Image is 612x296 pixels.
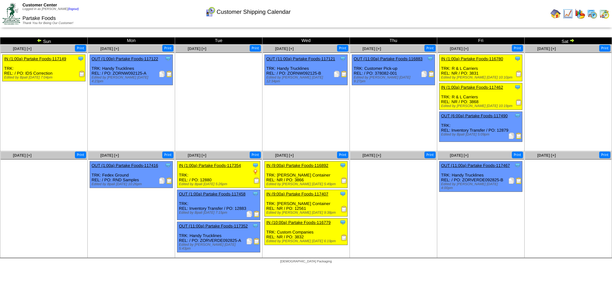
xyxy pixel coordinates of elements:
span: [DATE] [+] [188,153,206,158]
div: Edited by [PERSON_NAME] [DATE] 10:19pm [441,104,522,108]
img: Bill of Lading [428,71,435,77]
a: [DATE] [+] [100,153,119,158]
a: IN (1:00a) Partake Foods-116780 [441,56,503,61]
img: Tooltip [514,112,521,119]
a: OUT (11:00a) Partake Foods-117121 [266,56,335,61]
img: Packing Slip [421,71,427,77]
img: calendarcustomer.gif [205,7,215,17]
div: Edited by [PERSON_NAME] [DATE] 4:23pm [92,76,173,83]
a: [DATE] [+] [275,46,294,51]
span: Logged in as [PERSON_NAME] [22,7,79,11]
button: Print [424,45,436,52]
img: Bill of Lading [516,177,522,184]
img: Tooltip [340,191,346,197]
button: Print [250,152,261,158]
span: [DATE] [+] [362,46,381,51]
a: (logout) [68,7,79,11]
a: [DATE] [+] [13,153,31,158]
img: PO [252,169,259,175]
div: Edited by [PERSON_NAME] [DATE] 5:49pm [266,182,347,186]
button: Print [337,45,348,52]
img: Receiving Document [79,71,85,77]
div: Edited by [PERSON_NAME] [DATE] 4:00pm [441,182,522,190]
img: Receiving Document [516,71,522,77]
img: Bill of Lading [341,71,347,77]
img: Tooltip [427,55,433,62]
a: IN (1:00a) Partake Foods-117149 [4,56,66,61]
button: Print [424,152,436,158]
a: OUT (11:00a) Partake Foods-117467 [441,163,510,168]
td: Tue [175,37,262,45]
img: Receiving Document [516,99,522,106]
button: Print [75,152,86,158]
td: Sun [0,37,88,45]
img: arrowright.gif [569,38,575,43]
img: graph.gif [575,9,585,19]
div: TRK: [PERSON_NAME] Container REL: NR / PO: 12561 [265,190,348,217]
img: Tooltip [514,162,521,169]
img: Tooltip [340,219,346,226]
a: IN (1:00a) Partake Foods-117462 [441,85,503,90]
img: Receiving Document [341,206,347,212]
img: line_graph.gif [563,9,573,19]
button: Print [512,45,523,52]
img: Packing Slip [246,238,253,244]
a: [DATE] [+] [450,46,468,51]
div: Edited by [PERSON_NAME] [DATE] 10:10pm [441,76,522,79]
td: Fri [437,37,525,45]
button: Print [250,45,261,52]
div: Edited by [PERSON_NAME] [DATE] 5:43pm [179,243,260,251]
span: Customer Center [22,3,57,7]
img: Tooltip [340,162,346,169]
div: TRK: R & L Carriers REL: NR / PO: 3868 [439,83,522,110]
a: OUT (6:00a) Partake Foods-117490 [441,113,508,118]
img: home.gif [551,9,561,19]
img: Tooltip [252,223,259,229]
span: [DATE] [+] [188,46,206,51]
div: TRK: [PERSON_NAME] Container REL: NR / PO: 3866 [265,161,348,188]
div: Edited by Bpali [DATE] 5:26pm [179,182,260,186]
img: Packing Slip [508,177,515,184]
a: IN (1:00a) Partake Foods-117354 [179,163,241,168]
span: [DATE] [+] [100,46,119,51]
img: arrowleft.gif [37,38,42,43]
a: OUT (11:00a) Partake Foods-117352 [179,224,248,228]
img: Bill of Lading [166,71,173,77]
span: Thank You for Being Our Customer! [22,21,73,25]
a: [DATE] [+] [13,46,31,51]
div: Edited by Bpali [DATE] 5:09pm [441,133,522,136]
img: Receiving Document [341,234,347,241]
img: Bill of Lading [254,238,260,244]
div: TRK: Customer Pick-up REL: / PO: 378082-001 [352,55,435,85]
div: Edited by Bpali [DATE] 7:04pm [4,76,85,79]
td: Mon [88,37,175,45]
a: [DATE] [+] [275,153,294,158]
img: Tooltip [252,162,259,169]
div: Edited by Bpali [DATE] 7:15pm [179,211,260,215]
div: TRK: REL: / PO: 12880 [177,161,260,188]
a: OUT (1:00a) Partake Foods-117416 [92,163,158,168]
div: TRK: REL: Inventory Transfer / PO: 12883 [177,190,260,220]
div: TRK: Handy Trucklines REL: / PO: ZORVERDE092825-B [439,161,522,192]
div: Edited by [PERSON_NAME] [DATE] 6:19pm [266,239,347,243]
span: [DATE] [+] [450,153,468,158]
img: Packing Slip [159,177,165,184]
a: IN (10:00a) Partake Foods-116779 [266,220,331,225]
img: Packing Slip [159,71,165,77]
div: TRK: Handy Trucklines REL: / PO: ZORVERDE092825-A [177,222,260,252]
a: IN (9:00a) Partake Foods-117407 [266,192,328,196]
button: Print [75,45,86,52]
img: Tooltip [165,162,171,169]
div: TRK: R & L Carriers REL: NR / PO: 3831 [439,55,522,81]
td: Sat [525,37,612,45]
td: Wed [262,37,350,45]
a: [DATE] [+] [537,46,556,51]
img: Packing Slip [508,133,515,139]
